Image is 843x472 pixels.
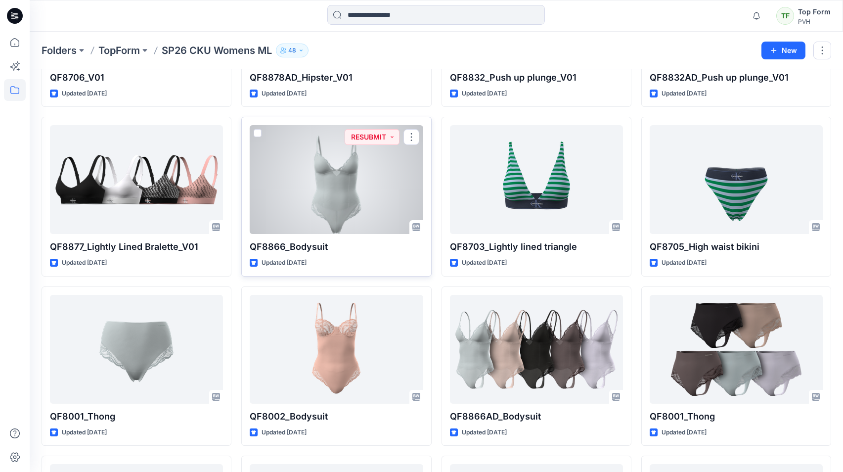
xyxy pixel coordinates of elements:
[262,258,307,268] p: Updated [DATE]
[276,44,309,57] button: 48
[462,258,507,268] p: Updated [DATE]
[62,89,107,99] p: Updated [DATE]
[650,410,823,424] p: QF8001_Thong
[50,125,223,234] a: QF8877_Lightly Lined Bralette_V01
[450,125,623,234] a: QF8703_Lightly lined triangle
[262,427,307,438] p: Updated [DATE]
[776,7,794,25] div: TF
[50,295,223,404] a: QF8001_Thong
[42,44,77,57] a: Folders
[462,89,507,99] p: Updated [DATE]
[50,240,223,254] p: QF8877_Lightly Lined Bralette_V01
[650,295,823,404] a: QF8001_Thong
[250,240,423,254] p: QF8866_Bodysuit
[262,89,307,99] p: Updated [DATE]
[650,240,823,254] p: QF8705_High waist bikini
[798,18,831,25] div: PVH
[662,89,707,99] p: Updated [DATE]
[450,410,623,424] p: QF8866AD_Bodysuit
[98,44,140,57] a: TopForm
[50,410,223,424] p: QF8001_Thong
[450,295,623,404] a: QF8866AD_Bodysuit
[250,71,423,85] p: QF8878AD_Hipster_V01
[662,258,707,268] p: Updated [DATE]
[798,6,831,18] div: Top Form
[662,427,707,438] p: Updated [DATE]
[761,42,805,59] button: New
[250,295,423,404] a: QF8002_Bodysuit
[462,427,507,438] p: Updated [DATE]
[450,71,623,85] p: QF8832_Push up plunge_V01
[62,427,107,438] p: Updated [DATE]
[650,71,823,85] p: QF8832AD_Push up plunge_V01
[62,258,107,268] p: Updated [DATE]
[288,45,296,56] p: 48
[250,125,423,234] a: QF8866_Bodysuit
[162,44,272,57] p: SP26 CKU Womens ML
[650,125,823,234] a: QF8705_High waist bikini
[250,410,423,424] p: QF8002_Bodysuit
[450,240,623,254] p: QF8703_Lightly lined triangle
[50,71,223,85] p: QF8706_V01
